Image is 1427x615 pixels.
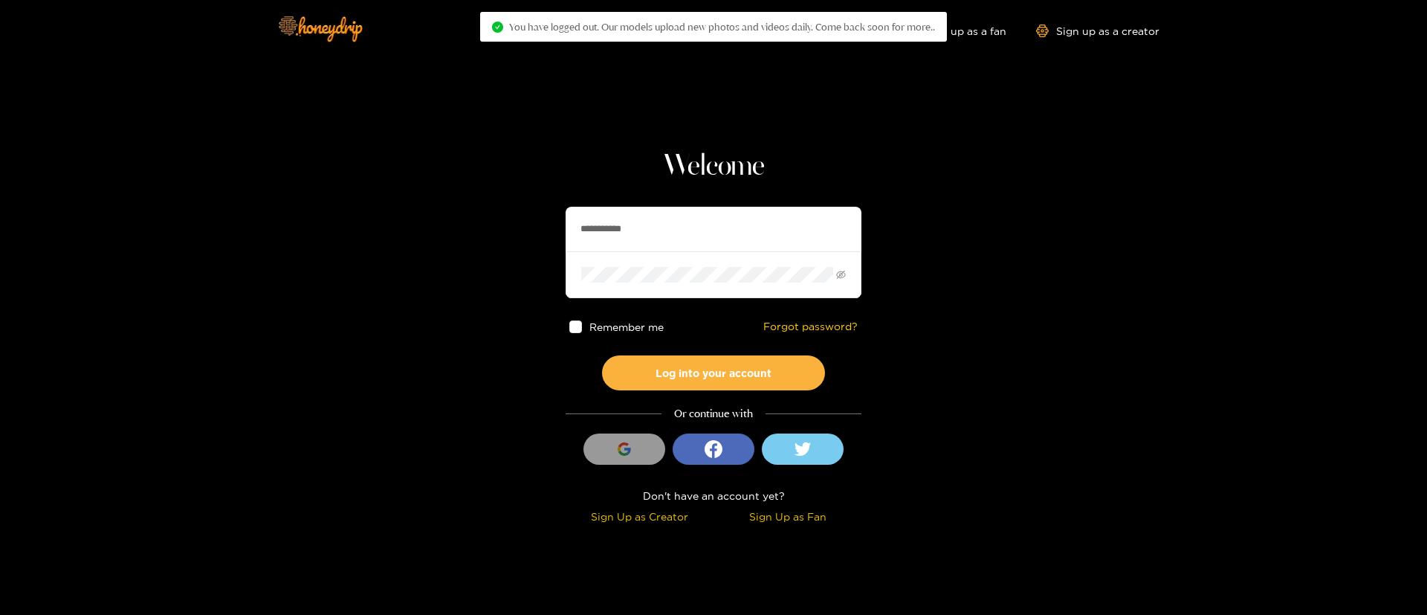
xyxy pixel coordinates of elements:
span: check-circle [492,22,503,33]
div: Sign Up as Creator [569,508,710,525]
div: Don't have an account yet? [566,487,861,504]
span: You have logged out. Our models upload new photos and videos daily. Come back soon for more.. [509,21,935,33]
span: Remember me [589,321,664,332]
a: Forgot password? [763,321,858,333]
span: eye-invisible [836,270,846,280]
h1: Welcome [566,149,861,184]
button: Log into your account [602,355,825,390]
a: Sign up as a creator [1036,25,1159,37]
a: Sign up as a fan [905,25,1006,37]
div: Sign Up as Fan [717,508,858,525]
div: Or continue with [566,405,861,422]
